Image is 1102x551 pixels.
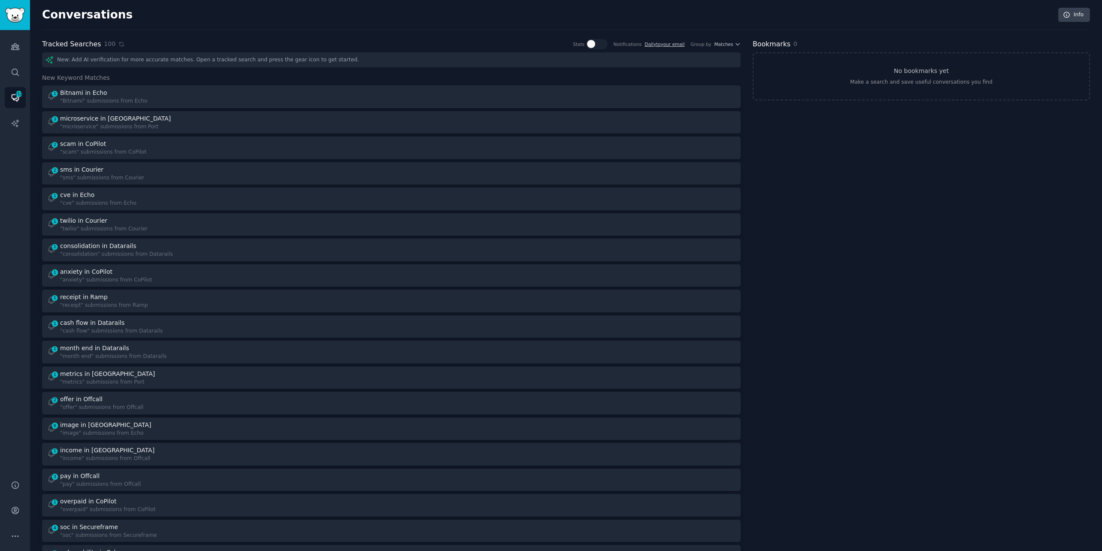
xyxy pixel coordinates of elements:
[42,494,741,517] a: 1overpaid in CoPilot"overpaid" submissions from CoPilot
[51,525,59,531] span: 4
[60,455,156,463] div: "income" submissions from Offcall
[753,52,1090,100] a: No bookmarks yetMake a search and save useful conversations you find
[894,67,949,76] h3: No bookmarks yet
[51,474,59,480] span: 3
[60,369,155,378] div: metrics in [GEOGRAPHIC_DATA]
[51,295,59,301] span: 1
[60,123,173,131] div: "microservice" submissions from Port
[42,392,741,415] a: 2offer in Offcall"offer" submissions from Offcall
[51,321,59,327] span: 1
[42,52,741,67] div: New: Add AI verification for more accurate matches. Open a tracked search and press the gear icon...
[60,225,148,233] div: "twilio" submissions from Courier
[60,446,154,455] div: income in [GEOGRAPHIC_DATA]
[60,523,118,532] div: soc in Secureframe
[5,87,26,108] a: 212
[42,341,741,363] a: 1month end in Datarails"month end" submissions from Datarails
[42,469,741,491] a: 3pay in Offcall"pay" submissions from Offcall
[42,73,110,82] span: New Keyword Matches
[60,353,167,360] div: "month end" submissions from Datarails
[714,41,741,47] button: Matches
[42,315,741,338] a: 1cash flow in Datarails"cash flow" submissions from Datarails
[51,167,59,173] span: 2
[42,366,741,389] a: 1metrics in [GEOGRAPHIC_DATA]"metrics" submissions from Port
[573,41,584,47] div: Stats
[51,244,59,250] span: 1
[60,344,129,353] div: month end in Datarails
[42,85,741,108] a: 1Bitnami in Echo"Bitnami" submissions from Echo
[60,200,136,207] div: "cve" submissions from Echo
[850,79,993,86] div: Make a search and save useful conversations you find
[60,532,157,539] div: "soc" submissions from Secureframe
[60,404,143,412] div: "offer" submissions from Offcall
[60,421,151,430] div: image in [GEOGRAPHIC_DATA]
[60,88,107,97] div: Bitnami in Echo
[614,41,642,47] div: Notifications
[51,397,59,403] span: 2
[51,116,59,122] span: 3
[51,346,59,352] span: 1
[42,8,133,22] h2: Conversations
[60,293,108,302] div: receipt in Ramp
[60,174,144,182] div: "sms" submissions from Courier
[104,39,115,48] span: 100
[60,378,157,386] div: "metrics" submissions from Port
[42,162,741,185] a: 2sms in Courier"sms" submissions from Courier
[51,91,59,97] span: 1
[42,136,741,159] a: 2scam in CoPilot"scam" submissions from CoPilot
[60,139,106,148] div: scam in CoPilot
[42,39,101,50] h2: Tracked Searches
[690,41,711,47] div: Group by
[60,506,156,514] div: "overpaid" submissions from CoPilot
[60,216,107,225] div: twilio in Courier
[42,520,741,542] a: 4soc in Secureframe"soc" submissions from Secureframe
[60,472,100,481] div: pay in Offcall
[5,8,25,23] img: GummySearch logo
[42,188,741,210] a: 1cve in Echo"cve" submissions from Echo
[42,264,741,287] a: 1anxiety in CoPilot"anxiety" submissions from CoPilot
[60,318,124,327] div: cash flow in Datarails
[60,148,146,156] div: "scam" submissions from CoPilot
[753,39,790,50] h2: Bookmarks
[60,114,171,123] div: microservice in [GEOGRAPHIC_DATA]
[60,242,136,251] div: consolidation in Datarails
[51,372,59,378] span: 1
[42,213,741,236] a: 1twilio in Courier"twilio" submissions from Courier
[42,111,741,134] a: 3microservice in [GEOGRAPHIC_DATA]"microservice" submissions from Port
[60,395,103,404] div: offer in Offcall
[42,239,741,261] a: 1consolidation in Datarails"consolidation" submissions from Datarails
[51,218,59,224] span: 1
[60,267,112,276] div: anxiety in CoPilot
[60,302,148,309] div: "receipt" submissions from Ramp
[42,443,741,466] a: 1income in [GEOGRAPHIC_DATA]"income" submissions from Offcall
[42,418,741,440] a: 6image in [GEOGRAPHIC_DATA]"image" submissions from Echo
[1058,8,1090,22] a: Info
[51,423,59,429] span: 6
[60,165,103,174] div: sms in Courier
[60,430,153,437] div: "image" submissions from Echo
[51,499,59,505] span: 1
[60,276,152,284] div: "anxiety" submissions from CoPilot
[42,290,741,312] a: 1receipt in Ramp"receipt" submissions from Ramp
[60,481,141,488] div: "pay" submissions from Offcall
[51,142,59,148] span: 2
[60,327,163,335] div: "cash flow" submissions from Datarails
[15,91,23,97] span: 212
[793,40,797,47] span: 0
[60,251,173,258] div: "consolidation" submissions from Datarails
[60,191,94,200] div: cve in Echo
[714,41,733,47] span: Matches
[60,497,116,506] div: overpaid in CoPilot
[645,42,684,47] a: Dailytoyour email
[51,193,59,199] span: 1
[51,448,59,454] span: 1
[60,97,147,105] div: "Bitnami" submissions from Echo
[51,269,59,275] span: 1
